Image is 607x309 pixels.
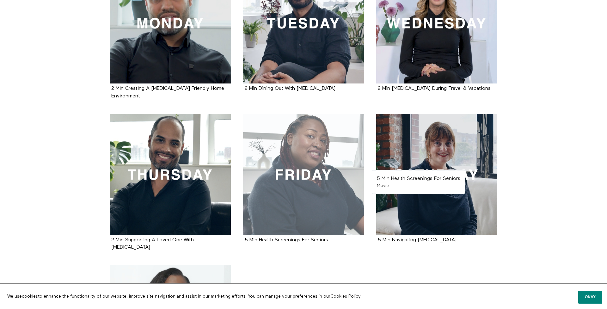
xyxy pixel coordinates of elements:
a: 2 Min Supporting A Loved One With Type 1 Diabetes [110,114,231,235]
span: Movie [377,183,389,188]
button: Okay [578,291,602,303]
strong: 5 Min Navigating Substance Use Disorder [378,238,457,243]
a: 5 Min Health Screenings For Seniors [243,114,364,235]
strong: 5 Min Health Screenings For Seniors [377,176,460,181]
a: 2 Min Creating A [MEDICAL_DATA] Friendly Home Environment [111,86,224,98]
strong: 2 Min Supporting A Loved One With Type 1 Diabetes [111,238,194,250]
a: 5 Min Navigating Substance Use Disorder [376,114,497,235]
strong: 2 Min Dining Out With Food Allergies [245,86,335,91]
strong: 2 Min Type 2 Diabetes During Travel & Vacations [378,86,491,91]
a: 2 Min Supporting A Loved One With [MEDICAL_DATA] [111,238,194,250]
strong: 2 Min Creating A Dementia Friendly Home Environment [111,86,224,98]
a: 5 Min Health Screenings For Seniors [245,238,328,242]
a: 2 Min [MEDICAL_DATA] During Travel & Vacations [378,86,491,91]
a: 2 Min Dining Out With [MEDICAL_DATA] [245,86,335,91]
a: 5 Min Navigating [MEDICAL_DATA] [378,238,457,242]
p: We use to enhance the functionality of our website, improve site navigation and assist in our mar... [3,288,479,304]
a: cookies [22,294,38,299]
a: Cookies Policy [330,294,360,299]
